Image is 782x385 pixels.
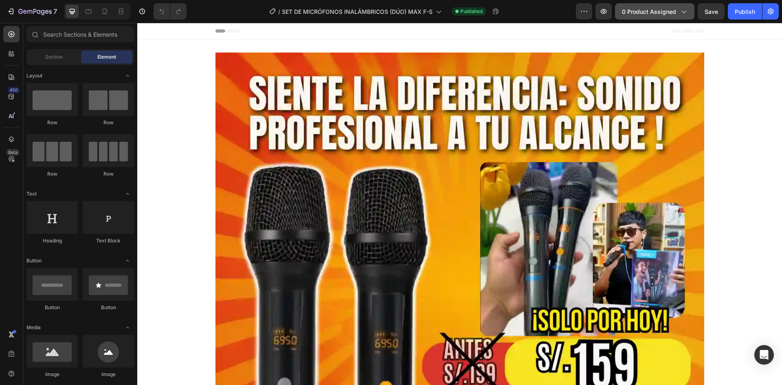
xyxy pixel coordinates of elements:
[121,321,134,334] span: Toggle open
[3,3,61,20] button: 7
[83,304,134,311] div: Button
[460,8,483,15] span: Published
[278,7,280,16] span: /
[83,371,134,378] div: Image
[137,23,782,385] iframe: Design area
[26,170,78,178] div: Row
[26,26,134,42] input: Search Sections & Elements
[26,190,37,198] span: Text
[754,345,774,365] div: Open Intercom Messenger
[26,324,41,331] span: Media
[26,72,42,79] span: Layout
[26,304,78,311] div: Button
[622,7,676,16] span: 0 product assigned
[121,69,134,82] span: Toggle open
[735,7,755,16] div: Publish
[26,257,42,264] span: Button
[26,237,78,244] div: Heading
[53,7,57,16] p: 7
[282,7,433,16] span: SET DE MICRÓFONOS INALÁMBRICOS (DÚO) MAX F-S
[83,237,134,244] div: Text Block
[154,3,187,20] div: Undo/Redo
[121,187,134,200] span: Toggle open
[45,53,63,61] span: Section
[83,119,134,126] div: Row
[728,3,762,20] button: Publish
[26,119,78,126] div: Row
[698,3,725,20] button: Save
[705,8,718,15] span: Save
[83,170,134,178] div: Row
[615,3,694,20] button: 0 product assigned
[121,254,134,267] span: Toggle open
[97,53,116,61] span: Element
[26,371,78,378] div: Image
[8,87,20,93] div: 450
[6,149,20,156] div: Beta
